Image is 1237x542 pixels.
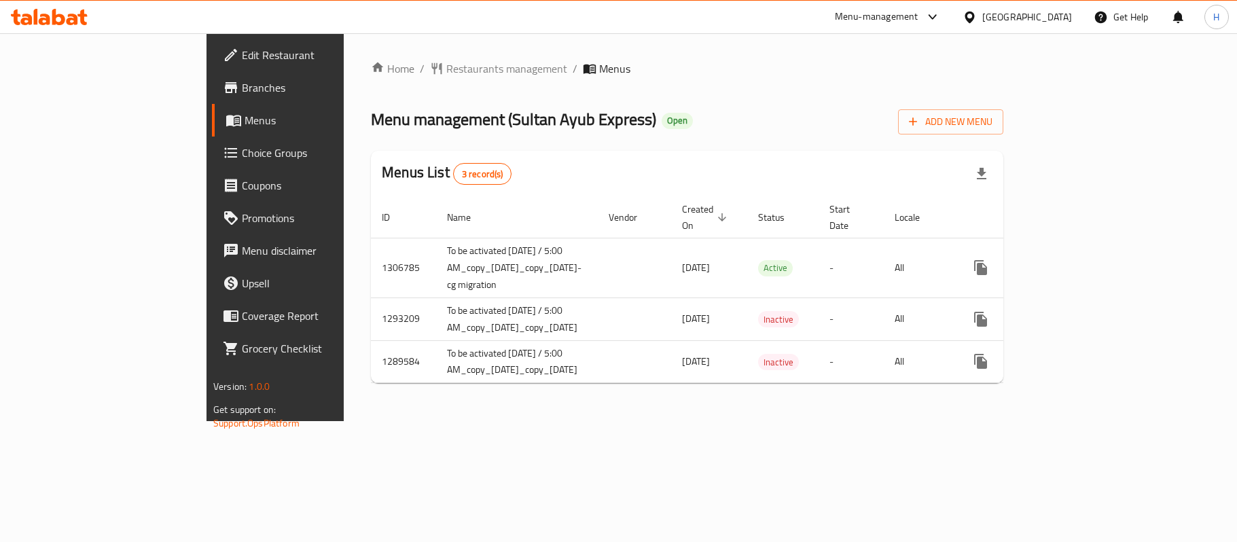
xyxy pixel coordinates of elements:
span: Vendor [609,209,655,225]
div: Open [662,113,693,129]
td: - [819,297,884,340]
button: more [965,303,997,336]
td: To be activated [DATE] / 5:00 AM_copy_[DATE]_copy_[DATE] [436,340,598,383]
button: Change Status [997,345,1030,378]
span: Menus [245,112,402,128]
span: [DATE] [682,259,710,276]
span: Branches [242,79,402,96]
span: [DATE] [682,310,710,327]
span: [DATE] [682,353,710,370]
span: Restaurants management [446,60,567,77]
span: ID [382,209,408,225]
span: Coupons [242,177,402,194]
span: Active [758,260,793,276]
span: Choice Groups [242,145,402,161]
a: Branches [212,71,413,104]
span: Inactive [758,312,799,327]
a: Support.OpsPlatform [213,414,300,432]
span: Upsell [242,275,402,291]
span: Menu disclaimer [242,242,402,259]
span: 3 record(s) [454,168,512,181]
nav: breadcrumb [371,60,1003,77]
a: Coupons [212,169,413,202]
a: Choice Groups [212,137,413,169]
span: Open [662,115,693,126]
a: Upsell [212,267,413,300]
div: [GEOGRAPHIC_DATA] [982,10,1072,24]
a: Grocery Checklist [212,332,413,365]
a: Promotions [212,202,413,234]
div: Menu-management [835,9,918,25]
a: Menus [212,104,413,137]
span: Get support on: [213,401,276,418]
div: Inactive [758,311,799,327]
a: Edit Restaurant [212,39,413,71]
table: enhanced table [371,197,1106,384]
span: Add New Menu [909,113,992,130]
button: more [965,251,997,284]
span: Grocery Checklist [242,340,402,357]
span: Coverage Report [242,308,402,324]
span: Created On [682,201,731,234]
span: 1.0.0 [249,378,270,395]
span: Name [447,209,488,225]
td: - [819,238,884,297]
span: Menu management ( Sultan Ayub Express ) [371,104,656,134]
div: Total records count [453,163,512,185]
td: To be activated [DATE] / 5:00 AM_copy_[DATE]_copy_[DATE] [436,297,598,340]
td: All [884,238,954,297]
h2: Menus List [382,162,512,185]
span: Promotions [242,210,402,226]
span: Locale [895,209,937,225]
a: Coverage Report [212,300,413,332]
button: more [965,345,997,378]
td: To be activated [DATE] / 5:00 AM_copy_[DATE]_copy_[DATE]-cg migration [436,238,598,297]
button: Add New Menu [898,109,1003,134]
button: Change Status [997,251,1030,284]
span: Inactive [758,355,799,370]
a: Restaurants management [430,60,567,77]
span: H [1213,10,1219,24]
span: Start Date [829,201,867,234]
li: / [420,60,425,77]
li: / [573,60,577,77]
div: Inactive [758,354,799,370]
span: Menus [599,60,630,77]
td: - [819,340,884,383]
span: Version: [213,378,247,395]
td: All [884,297,954,340]
div: Export file [965,158,998,190]
th: Actions [954,197,1106,238]
span: Edit Restaurant [242,47,402,63]
button: Change Status [997,303,1030,336]
td: All [884,340,954,383]
a: Menu disclaimer [212,234,413,267]
span: Status [758,209,802,225]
